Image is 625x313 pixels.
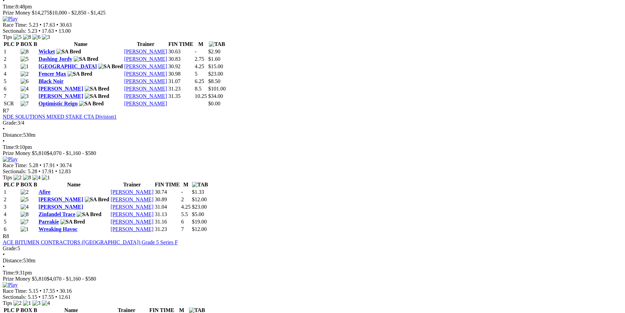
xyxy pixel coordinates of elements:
[38,211,75,217] a: Zinfandel Trace
[3,120,622,126] div: 3/4
[3,252,5,257] span: •
[168,71,194,77] td: 30.98
[3,4,622,10] div: 8:48pm
[124,41,167,48] th: Trainer
[124,63,167,69] a: [PERSON_NAME]
[29,288,38,294] span: 5.15
[39,162,42,168] span: •
[29,162,38,168] span: 5.28
[195,56,204,62] text: 2.75
[3,211,20,218] td: 4
[124,71,167,77] a: [PERSON_NAME]
[194,41,207,48] th: M
[208,86,226,92] span: $101.00
[168,48,194,55] td: 30.63
[38,41,123,48] th: Name
[155,189,180,195] td: 30.74
[181,219,184,225] text: 6
[3,10,622,16] div: Prize Money $14,275
[56,49,81,55] img: SA Bred
[3,138,5,144] span: •
[55,168,57,174] span: •
[39,288,42,294] span: •
[3,4,16,9] span: Time:
[42,175,50,181] img: 1
[42,34,50,40] img: 3
[38,28,40,34] span: •
[38,219,59,225] a: Parrakie
[208,93,223,99] span: $34.00
[13,300,22,306] img: 2
[3,162,27,168] span: Race Time:
[192,182,208,188] img: TAB
[33,182,37,187] span: B
[192,219,207,225] span: $19.00
[195,78,204,84] text: 6.25
[32,175,40,181] img: 4
[3,48,20,55] td: 1
[21,204,29,210] img: 4
[111,226,154,232] a: [PERSON_NAME]
[38,63,97,69] a: [GEOGRAPHIC_DATA]
[3,276,622,282] div: Prize Money $5,810
[38,168,40,174] span: •
[124,93,167,99] a: [PERSON_NAME]
[192,204,207,210] span: $23.00
[208,78,220,84] span: $8.50
[168,56,194,62] td: 30.83
[3,233,9,239] span: R8
[155,204,180,210] td: 31.04
[124,101,167,106] a: [PERSON_NAME]
[3,258,23,263] span: Distance:
[28,28,37,34] span: 5.23
[85,86,109,92] img: SA Bred
[79,101,104,107] img: SA Bred
[55,28,57,34] span: •
[3,85,20,92] td: 6
[21,211,29,217] img: 8
[208,49,220,54] span: $2.90
[3,264,5,269] span: •
[56,288,58,294] span: •
[85,93,109,99] img: SA Bred
[3,282,18,288] img: Play
[3,144,16,150] span: Time:
[181,226,184,232] text: 7
[21,101,29,107] img: 7
[111,197,154,202] a: [PERSON_NAME]
[3,270,622,276] div: 9:31pm
[3,270,16,276] span: Time:
[3,22,27,28] span: Race Time:
[168,78,194,85] td: 31.07
[3,132,622,138] div: 530m
[3,258,622,264] div: 530m
[60,162,72,168] span: 30.74
[16,307,19,313] span: P
[38,204,83,210] a: [PERSON_NAME]
[21,93,29,99] img: 3
[21,226,29,232] img: 1
[3,196,20,203] td: 2
[23,34,31,40] img: 8
[21,197,29,203] img: 5
[3,300,12,306] span: Tips
[3,108,9,113] span: R7
[47,276,96,282] span: $4,070 - $1,160 - $580
[38,71,66,77] a: Fencer Max
[43,22,55,28] span: 17.63
[3,120,18,126] span: Grade:
[168,93,194,100] td: 31.35
[38,56,72,62] a: Dashing Jordy
[181,181,191,188] th: M
[3,175,12,180] span: Tips
[111,211,154,217] a: [PERSON_NAME]
[38,189,50,195] a: Afire
[58,28,71,34] span: 13.00
[3,218,20,225] td: 5
[55,294,57,300] span: •
[3,34,12,40] span: Tips
[3,114,116,120] a: NDE SOLUTIONS MIXED STAKE CTA Division1
[3,288,27,294] span: Race Time:
[155,218,180,225] td: 31.16
[3,56,20,62] td: 2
